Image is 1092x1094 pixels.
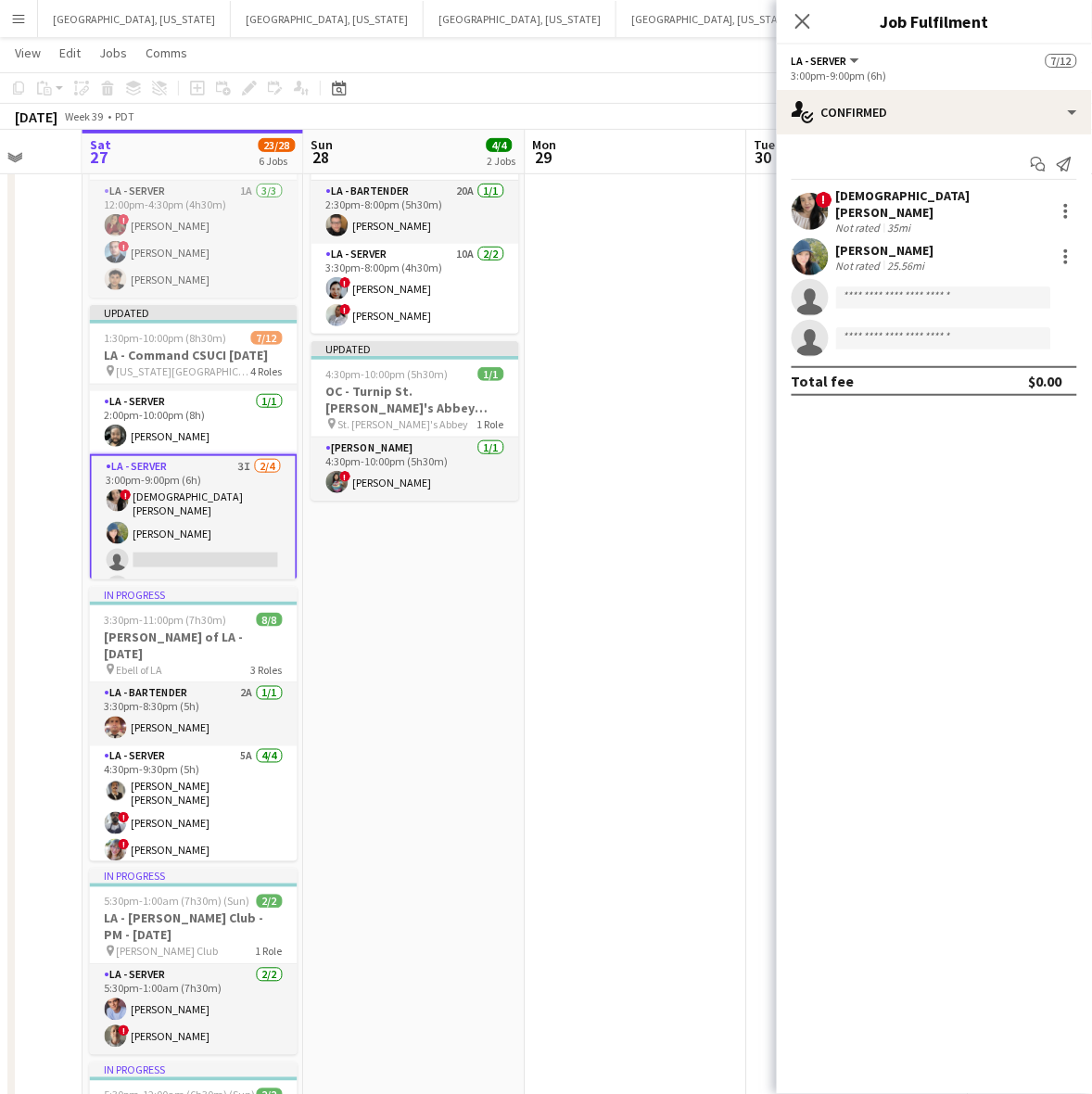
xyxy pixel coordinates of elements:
span: Sun [311,136,334,153]
div: Updated [90,305,298,320]
span: ! [119,214,130,225]
span: 4:30pm-10:00pm (5h30m) [326,367,449,381]
span: 8/8 [257,613,283,627]
span: 3:30pm-11:00pm (7h30m) [105,613,227,627]
span: Week 39 [61,109,108,123]
span: ! [119,839,130,850]
app-card-role: LA - Server10A2/23:30pm-8:00pm (4h30m)![PERSON_NAME]![PERSON_NAME] [311,244,519,334]
h3: LA - Command CSUCI [DATE] [90,347,298,363]
a: View [7,41,48,65]
span: 1/1 [478,367,504,381]
span: ! [340,304,351,315]
span: ! [119,1025,130,1037]
app-card-role: LA - Server2/25:30pm-1:00am (7h30m)[PERSON_NAME]![PERSON_NAME] [90,965,298,1055]
span: LA - Server [792,54,847,68]
div: 2 Jobs [488,154,516,168]
span: 2/2 [257,895,283,909]
app-job-card: 2:30pm-8:00pm (5h30m)3/3OC - [GEOGRAPHIC_DATA] Private Residence [DATE] Private Residence2 RolesL... [311,99,519,334]
button: [GEOGRAPHIC_DATA], [US_STATE] [38,1,231,37]
span: St. [PERSON_NAME]'s Abbey [338,417,469,431]
app-card-role: LA - Server5A4/44:30pm-9:30pm (5h)[PERSON_NAME] [PERSON_NAME]![PERSON_NAME]![PERSON_NAME] [90,746,298,896]
div: In progress [90,1062,298,1077]
span: 7/12 [251,331,283,345]
app-card-role: LA - Bartender20A1/12:30pm-8:00pm (5h30m)[PERSON_NAME] [311,181,519,244]
div: [DATE] [15,108,57,126]
span: 28 [309,146,334,168]
button: [GEOGRAPHIC_DATA], [US_STATE] [616,1,809,37]
button: LA - Server [792,54,862,68]
div: [PERSON_NAME] [836,242,934,259]
div: Not rated [836,259,884,273]
span: 1 Role [256,945,283,959]
span: 7/12 [1046,54,1077,68]
app-job-card: 12:00pm-4:30pm (4h30m)3/3LA - Command Nordstrom Topanga [DATE] Nordstrom Topanga1 RoleLA - Server... [90,99,298,298]
button: [GEOGRAPHIC_DATA], [US_STATE] [424,1,616,37]
button: [GEOGRAPHIC_DATA], [US_STATE] [231,1,424,37]
span: 27 [87,146,111,168]
span: [PERSON_NAME] Club [117,945,219,959]
app-card-role: [PERSON_NAME]1/14:30pm-10:00pm (5h30m)![PERSON_NAME] [311,438,519,501]
app-card-role: LA - Bartender2A1/13:30pm-8:30pm (5h)[PERSON_NAME] [90,683,298,746]
span: ! [816,192,832,209]
app-job-card: Updated1:30pm-10:00pm (8h30m)7/12LA - Command CSUCI [DATE] [US_STATE][GEOGRAPHIC_DATA]4 Roles![DE... [90,305,298,579]
a: Jobs [92,41,134,65]
span: Jobs [99,45,127,61]
span: View [15,45,41,61]
span: 3 Roles [251,663,283,677]
div: 35mi [884,221,915,235]
span: Mon [533,136,557,153]
app-job-card: In progress3:30pm-11:00pm (7h30m)8/8[PERSON_NAME] of LA - [DATE] Ebell of LA3 RolesLA - Bartender... [90,587,298,861]
span: 29 [530,146,557,168]
h3: LA - [PERSON_NAME] Club - PM - [DATE] [90,910,298,944]
a: Comms [138,41,195,65]
span: Ebell of LA [117,663,163,677]
app-card-role: LA - Server1A3/312:00pm-4:30pm (4h30m)![PERSON_NAME]![PERSON_NAME][PERSON_NAME] [90,181,298,298]
span: ! [340,471,351,482]
span: Edit [59,45,81,61]
span: 4 Roles [251,364,283,378]
a: Edit [52,41,88,65]
div: 25.56mi [884,259,929,273]
div: Updated [311,341,519,356]
app-job-card: In progress5:30pm-1:00am (7h30m) (Sun)2/2LA - [PERSON_NAME] Club - PM - [DATE] [PERSON_NAME] Club... [90,869,298,1055]
span: 23/28 [259,138,296,152]
span: Sat [90,136,111,153]
span: [US_STATE][GEOGRAPHIC_DATA] [117,364,251,378]
span: 5:30pm-1:00am (7h30m) (Sun) [105,895,250,909]
span: 4/4 [487,138,513,152]
div: 6 Jobs [260,154,295,168]
h3: [PERSON_NAME] of LA - [DATE] [90,629,298,662]
div: In progress [90,587,298,602]
div: [DEMOGRAPHIC_DATA] [PERSON_NAME] [836,187,1048,221]
app-job-card: Updated4:30pm-10:00pm (5h30m)1/1OC - Turnip St. [PERSON_NAME]'s Abbey [DATE] St. [PERSON_NAME]'s ... [311,341,519,501]
div: Confirmed [777,90,1092,134]
span: 1:30pm-10:00pm (8h30m) [105,331,227,345]
div: PDT [115,109,134,123]
span: ! [119,812,130,823]
app-card-role: LA - Server3I2/43:00pm-9:00pm (6h)![DEMOGRAPHIC_DATA] [PERSON_NAME][PERSON_NAME] [90,454,298,607]
div: In progress [90,869,298,884]
span: Tue [755,136,776,153]
h3: OC - Turnip St. [PERSON_NAME]'s Abbey [DATE] [311,383,519,416]
span: ! [121,490,132,501]
app-card-role: LA - Server1/12:00pm-10:00pm (8h)[PERSON_NAME] [90,391,298,454]
span: 30 [752,146,776,168]
span: Comms [146,45,187,61]
div: Not rated [836,221,884,235]
div: Total fee [792,372,855,390]
div: 3:00pm-9:00pm (6h) [792,69,1077,83]
span: ! [119,241,130,252]
h3: Job Fulfilment [777,9,1092,33]
span: ! [340,277,351,288]
div: $0.00 [1029,372,1062,390]
span: 1 Role [477,417,504,431]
